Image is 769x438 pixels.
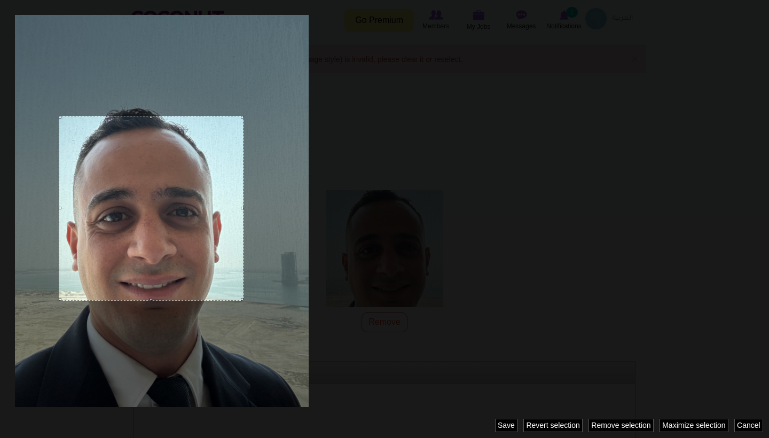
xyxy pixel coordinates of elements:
[11,11,490,22] p: Food and beverage service
[495,419,517,432] a: Save
[588,419,654,432] a: Remove selection
[523,419,583,432] a: Revert selection
[660,419,728,432] a: Maximize selection
[734,419,763,432] a: Cancel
